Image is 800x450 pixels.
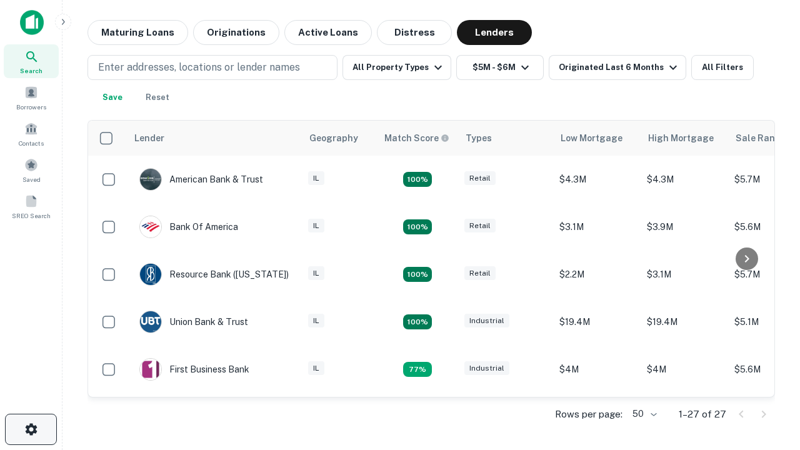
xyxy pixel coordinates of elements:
div: Matching Properties: 4, hasApolloMatch: undefined [403,314,432,329]
span: Borrowers [16,102,46,112]
div: IL [308,314,324,328]
p: Rows per page: [555,407,622,422]
div: Originated Last 6 Months [559,60,681,75]
button: Maturing Loans [87,20,188,45]
th: Types [458,121,553,156]
button: Distress [377,20,452,45]
div: Lender [134,131,164,146]
div: Matching Properties: 4, hasApolloMatch: undefined [403,219,432,234]
span: Saved [22,174,41,184]
th: Low Mortgage [553,121,641,156]
iframe: Chat Widget [737,310,800,370]
p: Enter addresses, locations or lender names [98,60,300,75]
div: IL [308,361,324,376]
a: Saved [4,153,59,187]
img: capitalize-icon.png [20,10,44,35]
button: Active Loans [284,20,372,45]
div: IL [308,266,324,281]
td: $3.9M [553,393,641,441]
div: Resource Bank ([US_STATE]) [139,263,289,286]
div: Industrial [464,361,509,376]
img: picture [140,216,161,237]
td: $4M [553,346,641,393]
a: Contacts [4,117,59,151]
div: Retail [464,266,496,281]
button: $5M - $6M [456,55,544,80]
div: Industrial [464,314,509,328]
td: $4M [641,346,728,393]
img: picture [140,264,161,285]
div: Matching Properties: 4, hasApolloMatch: undefined [403,267,432,282]
td: $4.3M [553,156,641,203]
h6: Match Score [384,131,447,145]
span: Search [20,66,42,76]
button: Originated Last 6 Months [549,55,686,80]
button: Reset [137,85,177,110]
div: Low Mortgage [561,131,622,146]
img: picture [140,169,161,190]
div: Retail [464,219,496,233]
div: Matching Properties: 7, hasApolloMatch: undefined [403,172,432,187]
button: All Filters [691,55,754,80]
div: IL [308,171,324,186]
div: Capitalize uses an advanced AI algorithm to match your search with the best lender. The match sco... [384,131,449,145]
a: SREO Search [4,189,59,223]
a: Borrowers [4,81,59,114]
td: $19.4M [553,298,641,346]
div: IL [308,219,324,233]
td: $4.3M [641,156,728,203]
div: Geography [309,131,358,146]
button: Originations [193,20,279,45]
span: SREO Search [12,211,51,221]
button: Lenders [457,20,532,45]
p: 1–27 of 27 [679,407,726,422]
td: $3.9M [641,203,728,251]
td: $3.1M [553,203,641,251]
img: picture [140,311,161,332]
td: $19.4M [641,298,728,346]
a: Search [4,44,59,78]
div: First Business Bank [139,358,249,381]
th: Capitalize uses an advanced AI algorithm to match your search with the best lender. The match sco... [377,121,458,156]
th: Lender [127,121,302,156]
img: picture [140,359,161,380]
div: American Bank & Trust [139,168,263,191]
th: Geography [302,121,377,156]
button: Enter addresses, locations or lender names [87,55,337,80]
span: Contacts [19,138,44,148]
td: $4.2M [641,393,728,441]
button: All Property Types [342,55,451,80]
button: Save your search to get updates of matches that match your search criteria. [92,85,132,110]
div: Bank Of America [139,216,238,238]
th: High Mortgage [641,121,728,156]
div: Union Bank & Trust [139,311,248,333]
div: Retail [464,171,496,186]
div: 50 [627,405,659,423]
td: $2.2M [553,251,641,298]
div: High Mortgage [648,131,714,146]
td: $3.1M [641,251,728,298]
div: Types [466,131,492,146]
div: Matching Properties: 3, hasApolloMatch: undefined [403,362,432,377]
